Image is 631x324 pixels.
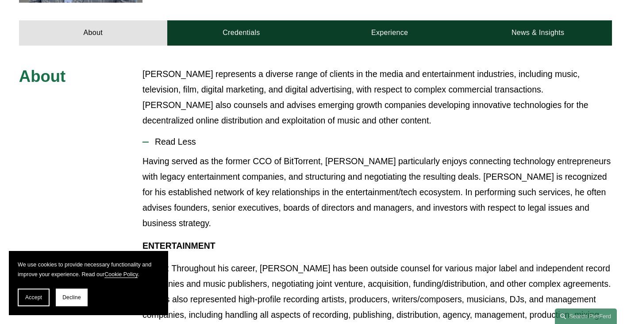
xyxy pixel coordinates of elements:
[18,289,50,306] button: Accept
[315,20,464,46] a: Experience
[142,154,612,231] p: Having served as the former CCO of BitTorrent, [PERSON_NAME] particularly enjoys connecting techn...
[167,20,315,46] a: Credentials
[19,67,65,85] span: About
[9,251,168,315] section: Cookie banner
[18,260,159,280] p: We use cookies to provide necessary functionality and improve your experience. Read our .
[149,137,612,147] span: Read Less
[104,271,138,278] a: Cookie Policy
[142,130,612,154] button: Read Less
[142,241,215,251] strong: ENTERTAINMENT
[19,20,167,46] a: About
[555,309,617,324] a: Search this site
[464,20,612,46] a: News & Insights
[62,294,81,301] span: Decline
[56,289,88,306] button: Decline
[142,66,612,128] p: [PERSON_NAME] represents a diverse range of clients in the media and entertainment industries, in...
[25,294,42,301] span: Accept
